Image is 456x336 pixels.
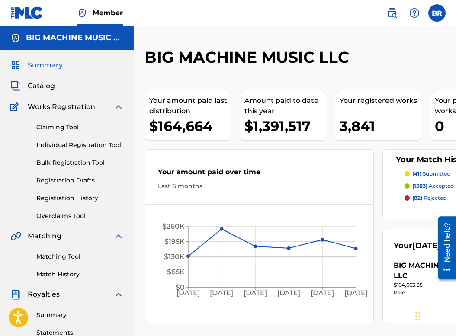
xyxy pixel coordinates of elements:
[10,289,21,300] img: Royalties
[412,182,427,189] span: (1503)
[26,33,124,43] h5: BIG MACHINE MUSIC LLC
[36,310,124,320] a: Summary
[36,141,124,150] a: Individual Registration Tool
[10,33,21,43] img: Accounts
[244,116,326,136] div: $1,391,517
[36,123,124,132] a: Claiming Tool
[412,170,450,178] p: submitted
[28,231,61,241] span: Matching
[409,8,420,18] img: help
[145,48,353,67] h2: BIG MACHINE MUSIC LLC
[149,116,231,136] div: $164,664
[28,289,60,300] span: Royalties
[10,81,21,91] img: Catalog
[10,60,21,70] img: Summary
[413,294,456,336] iframe: Chat Widget
[36,194,124,203] a: Registration History
[164,237,185,246] tspan: $195K
[340,116,421,136] div: 3,841
[432,213,456,282] iframe: Resource Center
[28,60,63,70] span: Summary
[340,96,421,106] div: Your registered works
[36,252,124,261] a: Matching Tool
[10,6,44,19] img: MLC Logo
[167,268,185,276] tspan: $65K
[93,8,123,18] span: Member
[244,96,326,116] div: Amount paid to date this year
[158,167,360,182] div: Your amount paid over time
[113,289,124,300] img: expand
[177,289,200,298] tspan: [DATE]
[412,194,446,202] p: rejected
[36,176,124,185] a: Registration Drafts
[149,96,231,116] div: Your amount paid last distribution
[344,289,368,298] tspan: [DATE]
[10,231,21,241] img: Matching
[28,102,95,112] span: Works Registration
[164,253,185,261] tspan: $130K
[162,222,185,230] tspan: $260K
[10,102,22,112] img: Works Registration
[415,303,421,329] div: Drag
[412,182,454,190] p: accepted
[10,81,55,91] a: CatalogCatalog
[77,8,87,18] img: Top Rightsholder
[383,4,401,22] a: Public Search
[176,283,185,291] tspan: $0
[412,170,421,177] span: (41)
[412,195,422,201] span: (82)
[277,289,301,298] tspan: [DATE]
[36,270,124,279] a: Match History
[210,289,234,298] tspan: [DATE]
[28,81,55,91] span: Catalog
[406,4,423,22] div: Help
[412,241,440,250] span: [DATE]
[113,102,124,112] img: expand
[244,289,267,298] tspan: [DATE]
[387,8,397,18] img: search
[36,158,124,167] a: Bulk Registration Tool
[113,231,124,241] img: expand
[10,60,63,70] a: SummarySummary
[428,4,446,22] div: User Menu
[311,289,334,298] tspan: [DATE]
[36,211,124,221] a: Overclaims Tool
[158,182,360,191] div: Last 6 months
